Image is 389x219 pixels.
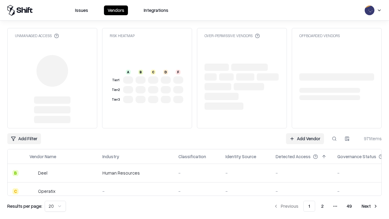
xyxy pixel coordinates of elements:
div: Human Resources [102,170,169,176]
div: - [225,170,266,176]
nav: pagination [270,201,382,212]
button: Integrations [140,5,172,15]
div: Risk Heatmap [110,33,135,38]
div: A [126,70,131,75]
div: F [176,70,181,75]
a: Add Vendor [286,133,324,144]
div: Governance Status [337,153,376,160]
div: - [276,170,328,176]
button: Issues [71,5,92,15]
div: Industry [102,153,119,160]
div: - [178,188,216,194]
button: Next [358,201,382,212]
button: 1 [303,201,315,212]
div: - [178,170,216,176]
div: C [12,188,19,194]
button: Add Filter [7,133,41,144]
div: Tier 2 [111,87,121,92]
div: Classification [178,153,206,160]
p: Results per page: [7,203,42,209]
div: Unmanaged Access [15,33,59,38]
div: Offboarded Vendors [299,33,340,38]
div: - [102,188,169,194]
div: - [276,188,328,194]
div: Tier 1 [111,78,121,83]
img: Operatix [29,188,36,194]
div: 971 items [357,135,382,142]
button: 49 [342,201,357,212]
button: Vendors [104,5,128,15]
div: Over-Permissive Vendors [205,33,260,38]
div: B [138,70,143,75]
button: 2 [316,201,329,212]
div: Deel [38,170,47,176]
div: Vendor Name [29,153,56,160]
img: Deel [29,170,36,176]
div: Operatix [38,188,55,194]
div: B [12,170,19,176]
div: - [225,188,266,194]
div: C [151,70,156,75]
div: D [163,70,168,75]
div: Identity Source [225,153,256,160]
div: Tier 3 [111,97,121,102]
div: Detected Access [276,153,311,160]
